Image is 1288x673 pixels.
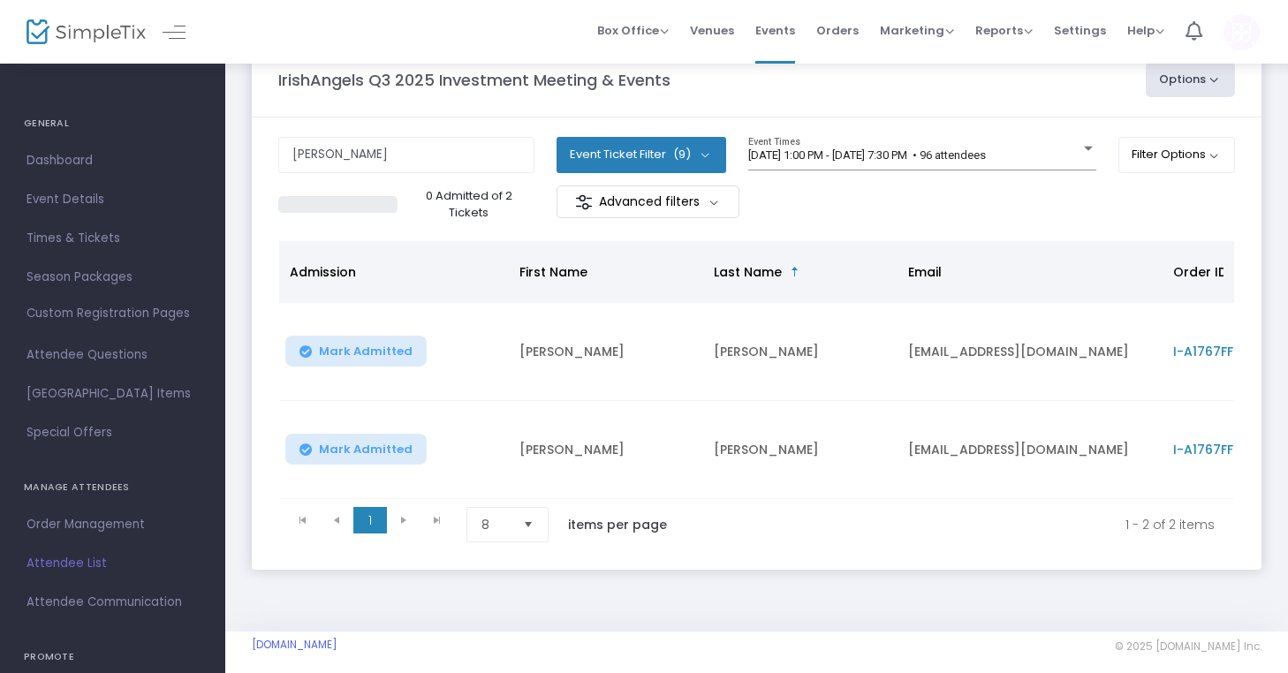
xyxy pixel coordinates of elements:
span: Times & Tickets [27,227,199,250]
span: Marketing [880,22,954,39]
span: Attendee Questions [27,344,199,367]
span: Attendee Communication [27,591,199,614]
a: [DOMAIN_NAME] [252,638,337,652]
td: [PERSON_NAME] [509,401,703,499]
span: [DATE] 1:00 PM - [DATE] 7:30 PM • 96 attendees [748,148,986,162]
span: Settings [1054,8,1106,53]
button: Event Ticket Filter(9) [557,137,726,172]
span: I-A1767FFF-2 [1173,441,1254,458]
p: 0 Admitted of 2 Tickets [405,187,533,222]
td: [EMAIL_ADDRESS][DOMAIN_NAME] [898,401,1163,499]
span: Reports [975,22,1033,39]
span: Orders [816,8,859,53]
span: I-A1767FFF-2 [1173,343,1254,360]
label: items per page [568,516,667,533]
m-panel-title: IrishAngels Q3 2025 Investment Meeting & Events [278,68,671,92]
span: © 2025 [DOMAIN_NAME] Inc. [1115,639,1261,654]
img: filter [575,193,593,211]
h4: MANAGE ATTENDEES [24,470,201,505]
h4: GENERAL [24,106,201,141]
button: Select [516,508,541,541]
input: Search by name, order number, email, ip address [278,137,534,173]
kendo-pager-info: 1 - 2 of 2 items [704,507,1215,542]
m-button: Advanced filters [557,185,739,218]
span: (9) [673,147,691,162]
span: Attendee List [27,552,199,575]
span: Event Details [27,188,199,211]
span: Mark Admitted [319,344,413,359]
td: [PERSON_NAME] [703,303,898,401]
span: Season Packages [27,266,199,289]
span: Last Name [714,263,782,281]
button: Options [1146,62,1236,97]
span: Custom Registration Pages [27,305,190,322]
span: Venues [690,8,734,53]
span: Mark Admitted [319,442,413,457]
span: Box Office [597,22,669,39]
span: 8 [481,516,509,533]
span: Email [908,263,942,281]
td: [EMAIL_ADDRESS][DOMAIN_NAME] [898,303,1163,401]
td: [PERSON_NAME] [509,303,703,401]
span: [GEOGRAPHIC_DATA] Items [27,382,199,405]
td: [PERSON_NAME] [703,401,898,499]
span: Dashboard [27,149,199,172]
button: Mark Admitted [285,434,427,465]
button: Filter Options [1118,137,1236,172]
span: Special Offers [27,421,199,444]
span: Sortable [788,265,802,279]
span: Order ID [1173,263,1227,281]
button: Mark Admitted [285,336,427,367]
span: Page 1 [353,507,387,533]
span: First Name [519,263,587,281]
span: Events [755,8,795,53]
span: Admission [290,263,356,281]
div: Data table [279,241,1234,499]
span: Help [1127,22,1164,39]
span: Order Management [27,513,199,536]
